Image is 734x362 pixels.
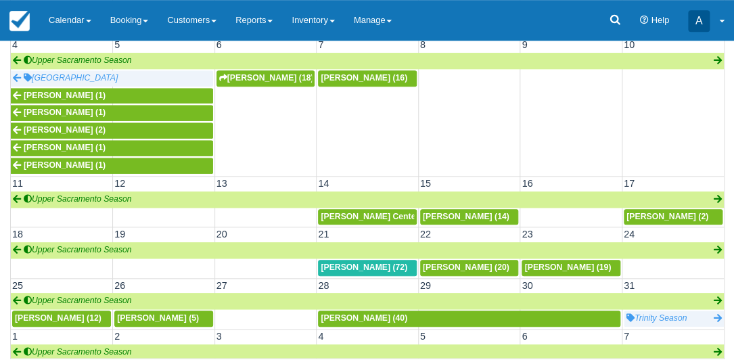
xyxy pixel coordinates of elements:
span: Upper Sacramento Season [24,245,132,254]
span: [PERSON_NAME] (20) [423,263,509,272]
span: Upper Sacramento Season [24,347,132,357]
span: [PERSON_NAME] (16) [321,73,407,83]
span: 4 [317,331,325,342]
a: [PERSON_NAME] (1) [11,105,213,121]
i: Help [640,16,649,25]
a: [PERSON_NAME] (20) [420,260,519,276]
span: Trinity Season [626,313,687,323]
a: [PERSON_NAME] (2) [11,122,213,139]
a: [PERSON_NAME] (19) [522,260,620,276]
span: [PERSON_NAME] (2) [626,212,708,221]
a: [PERSON_NAME] (1) [11,140,213,156]
span: 8 [419,39,427,50]
span: Upper Sacramento Season [24,55,132,65]
a: [PERSON_NAME] (5) [114,311,213,327]
span: 26 [113,280,127,291]
span: 4 [11,39,19,50]
span: [PERSON_NAME] (1) [24,160,106,170]
span: 20 [215,229,229,240]
span: 5 [419,331,427,342]
span: 5 [113,39,121,50]
span: 19 [113,229,127,240]
a: [PERSON_NAME] Centers (15) [318,209,417,225]
a: [PERSON_NAME] (16) [318,70,417,87]
span: [GEOGRAPHIC_DATA] [24,73,118,83]
span: [PERSON_NAME] (72) [321,263,407,272]
span: 15 [419,178,432,189]
span: 17 [622,178,636,189]
span: [PERSON_NAME] (12) [15,313,101,323]
a: [PERSON_NAME] (1) [11,88,213,104]
span: 11 [11,178,24,189]
span: [PERSON_NAME] Centers (15) [321,212,440,221]
a: [PERSON_NAME] (72) [318,260,417,276]
a: [PERSON_NAME] (12) [12,311,111,327]
span: 12 [113,178,127,189]
span: 2 [113,331,121,342]
a: [PERSON_NAME] (18) [216,70,315,87]
span: 3 [215,331,223,342]
span: 31 [622,280,636,291]
img: checkfront-main-nav-mini-logo.png [9,11,30,31]
span: [PERSON_NAME] (5) [117,313,199,323]
span: 9 [520,39,528,50]
span: Upper Sacramento Season [24,296,132,305]
a: [PERSON_NAME] (2) [624,209,722,225]
span: [PERSON_NAME] (1) [24,143,106,152]
span: 29 [419,280,432,291]
span: [PERSON_NAME] (1) [24,91,106,100]
span: 13 [215,178,229,189]
span: 1 [11,331,19,342]
span: 28 [317,280,330,291]
span: 16 [520,178,534,189]
a: Upper Sacramento Season [11,53,724,69]
span: [PERSON_NAME] (1) [24,108,106,117]
span: 24 [622,229,636,240]
a: [PERSON_NAME] (40) [318,311,620,327]
a: Trinity Season [624,311,724,327]
span: 27 [215,280,229,291]
span: [PERSON_NAME] (19) [524,263,611,272]
span: 21 [317,229,330,240]
span: 22 [419,229,432,240]
span: 10 [622,39,636,50]
span: Upper Sacramento Season [24,194,132,204]
a: [GEOGRAPHIC_DATA] [11,70,213,87]
span: 6 [520,331,528,342]
span: 25 [11,280,24,291]
span: Help [651,15,669,25]
span: [PERSON_NAME] (2) [24,125,106,135]
a: [PERSON_NAME] (1) [11,158,213,174]
span: [PERSON_NAME] (14) [423,212,509,221]
span: 23 [520,229,534,240]
div: A [688,10,710,32]
span: 30 [520,280,534,291]
a: Upper Sacramento Season [11,344,724,361]
span: 7 [317,39,325,50]
span: 18 [11,229,24,240]
span: 7 [622,331,630,342]
span: [PERSON_NAME] (40) [321,313,407,323]
span: 14 [317,178,330,189]
a: Upper Sacramento Season [11,191,724,208]
a: [PERSON_NAME] (14) [420,209,519,225]
span: [PERSON_NAME] (18) [219,73,314,83]
span: 6 [215,39,223,50]
a: Upper Sacramento Season [11,293,724,309]
a: Upper Sacramento Season [11,242,724,258]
